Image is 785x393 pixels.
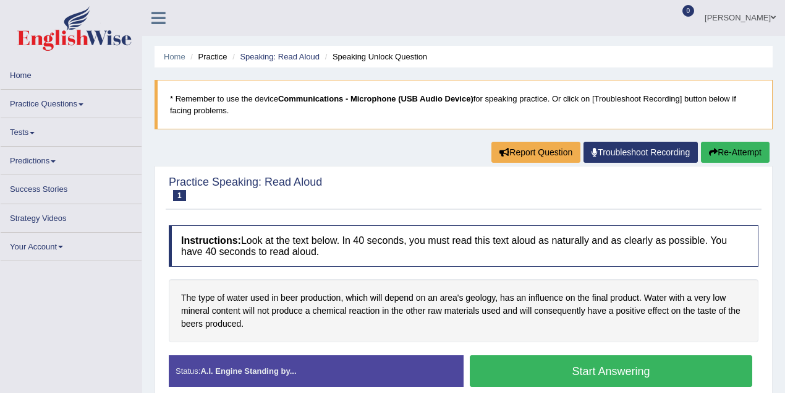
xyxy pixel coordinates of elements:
a: Strategy Videos [1,204,142,228]
h2: Practice Speaking: Read Aloud [169,176,322,201]
span: 1 [173,190,186,201]
b: Instructions: [181,235,241,246]
a: Home [164,52,185,61]
button: Report Question [491,142,580,163]
strong: A.I. Engine Standing by... [200,366,296,376]
button: Re-Attempt [701,142,770,163]
li: Speaking Unlock Question [322,51,427,63]
a: Your Account [1,233,142,257]
span: 0 [682,5,695,17]
h4: Look at the text below. In 40 seconds, you must read this text aloud as naturally and as clearly ... [169,225,758,267]
a: Home [1,61,142,85]
div: Status: [169,355,464,387]
blockquote: * Remember to use the device for speaking practice. Or click on [Troubleshoot Recording] button b... [155,80,773,129]
button: Start Answering [470,355,752,387]
div: The type of water used in beer production, which will depend on an area's geology, has an influen... [169,279,758,342]
a: Predictions [1,147,142,171]
a: Practice Questions [1,90,142,114]
a: Troubleshoot Recording [583,142,698,163]
a: Speaking: Read Aloud [240,52,320,61]
a: Tests [1,118,142,142]
li: Practice [187,51,227,63]
a: Success Stories [1,175,142,199]
b: Communications - Microphone (USB Audio Device) [278,94,473,103]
